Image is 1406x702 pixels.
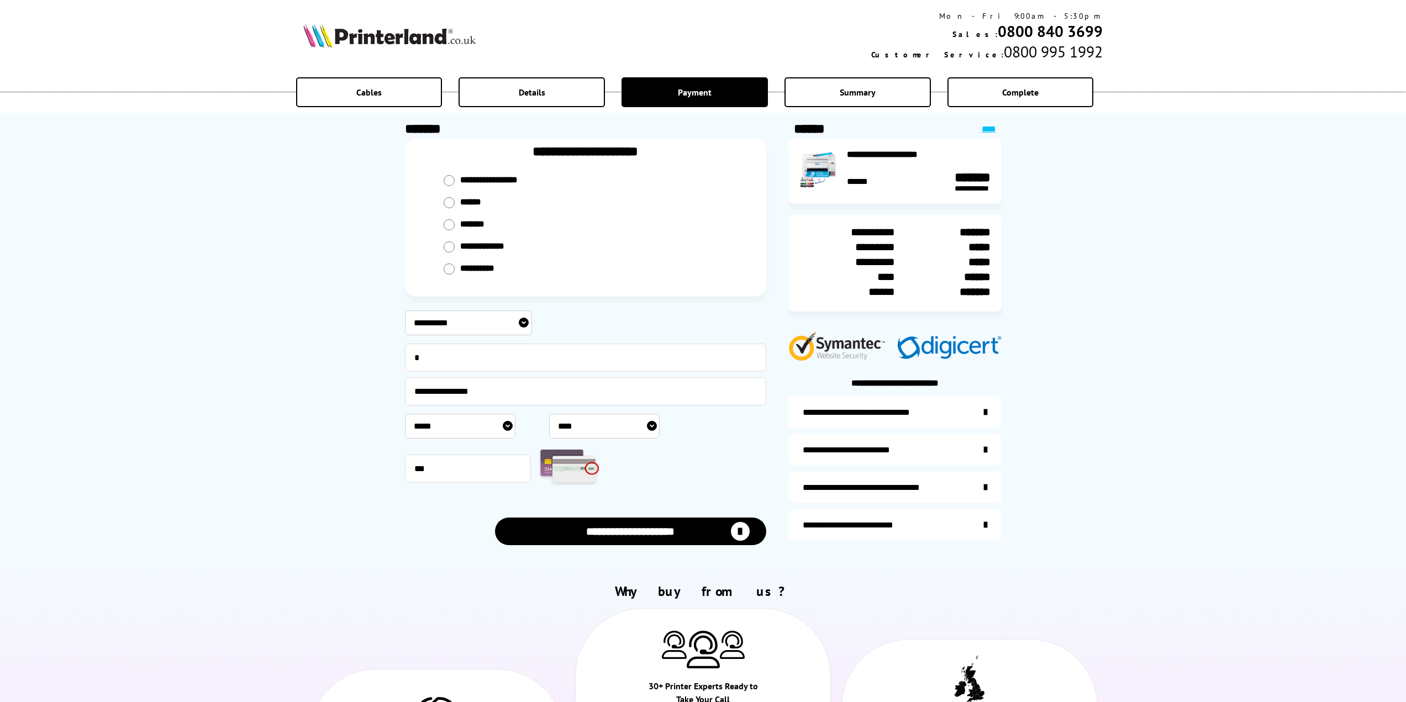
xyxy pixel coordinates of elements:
[998,21,1103,41] a: 0800 840 3699
[840,87,876,98] span: Summary
[871,11,1103,21] div: Mon - Fri 9:00am - 5:30pm
[952,29,998,39] span: Sales:
[871,50,1004,60] span: Customer Service:
[356,87,382,98] span: Cables
[303,23,476,47] img: Printerland Logo
[678,87,712,98] span: Payment
[662,631,687,659] img: Printer Experts
[788,434,1002,465] a: items-arrive
[303,583,1103,600] h2: Why buy from us?
[788,509,1002,540] a: secure-website
[788,397,1002,427] a: additional-ink
[1004,41,1103,62] span: 0800 995 1992
[1002,87,1039,98] span: Complete
[788,472,1002,503] a: additional-cables
[720,631,745,659] img: Printer Experts
[519,87,545,98] span: Details
[687,631,720,669] img: Printer Experts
